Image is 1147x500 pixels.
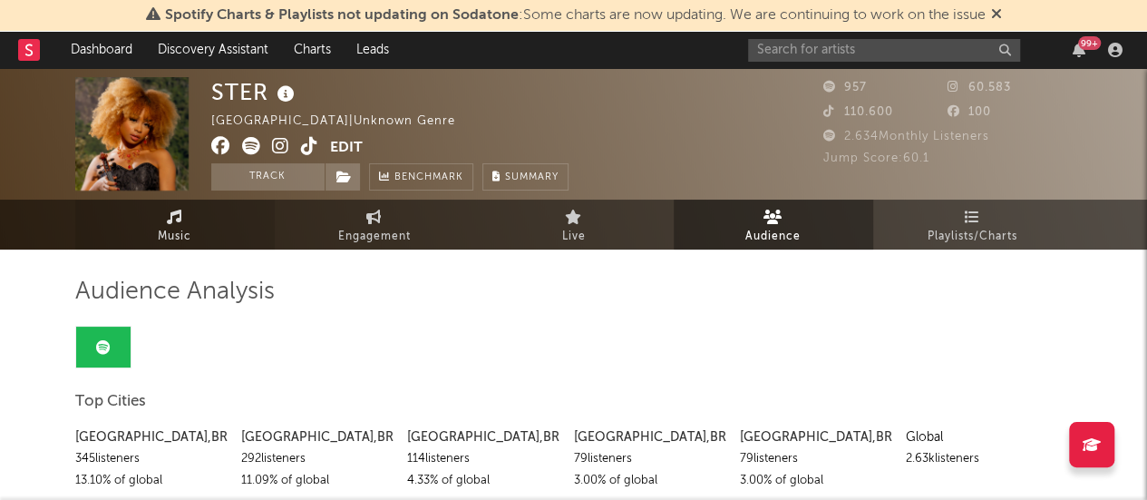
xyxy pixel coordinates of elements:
[394,167,463,189] span: Benchmark
[241,426,394,448] div: [GEOGRAPHIC_DATA] , BR
[745,226,801,248] span: Audience
[991,8,1002,23] span: Dismiss
[338,226,411,248] span: Engagement
[573,448,725,470] div: 79 listeners
[823,131,989,142] span: 2.634 Monthly Listeners
[158,226,191,248] span: Music
[573,426,725,448] div: [GEOGRAPHIC_DATA] , BR
[482,163,569,191] button: Summary
[75,391,146,413] span: Top Cities
[873,200,1073,250] a: Playlists/Charts
[165,8,986,23] span: : Some charts are now updating. We are continuing to work on the issue
[75,281,275,303] span: Audience Analysis
[75,200,275,250] a: Music
[562,226,586,248] span: Live
[344,32,402,68] a: Leads
[740,448,892,470] div: 79 listeners
[748,39,1020,62] input: Search for artists
[75,426,228,448] div: [GEOGRAPHIC_DATA] , BR
[275,200,474,250] a: Engagement
[928,226,1017,248] span: Playlists/Charts
[823,82,867,93] span: 957
[58,32,145,68] a: Dashboard
[906,426,1058,448] div: Global
[330,137,363,160] button: Edit
[474,200,674,250] a: Live
[823,106,893,118] span: 110.600
[75,470,228,492] div: 13.10 % of global
[906,448,1058,470] div: 2.63k listeners
[211,111,476,132] div: [GEOGRAPHIC_DATA] | Unknown Genre
[948,82,1011,93] span: 60.583
[948,106,991,118] span: 100
[75,448,228,470] div: 345 listeners
[1078,36,1101,50] div: 99 +
[211,77,299,107] div: STER
[165,8,519,23] span: Spotify Charts & Playlists not updating on Sodatone
[369,163,473,191] a: Benchmark
[281,32,344,68] a: Charts
[407,470,559,492] div: 4.33 % of global
[407,426,559,448] div: [GEOGRAPHIC_DATA] , BR
[573,470,725,492] div: 3.00 % of global
[1073,43,1085,57] button: 99+
[505,172,559,182] span: Summary
[145,32,281,68] a: Discovery Assistant
[674,200,873,250] a: Audience
[740,470,892,492] div: 3.00 % of global
[211,163,325,191] button: Track
[407,448,559,470] div: 114 listeners
[241,448,394,470] div: 292 listeners
[823,152,929,164] span: Jump Score: 60.1
[241,470,394,492] div: 11.09 % of global
[740,426,892,448] div: [GEOGRAPHIC_DATA] , BR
